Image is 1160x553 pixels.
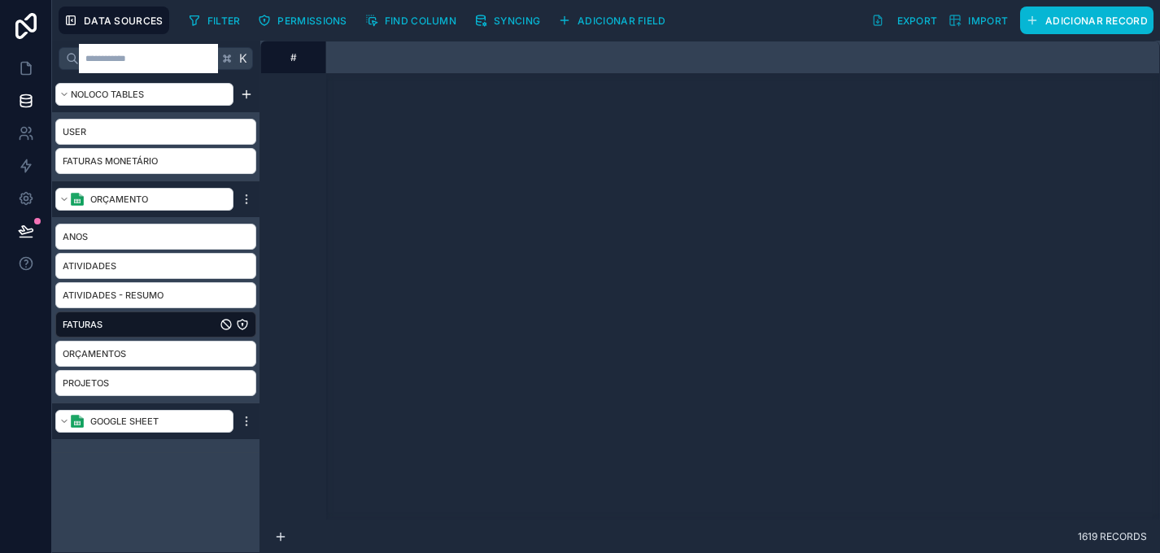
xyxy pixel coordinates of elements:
a: Adicionar record [1014,7,1153,34]
button: Import [943,7,1014,34]
button: Syncing [469,8,546,33]
span: K [238,53,249,64]
button: Export [866,7,944,34]
span: Find column [385,15,456,27]
span: Import [968,15,1008,27]
button: Adicionar field [552,8,672,33]
a: Permissions [252,8,359,33]
span: Adicionar field [578,15,666,27]
button: Data Sources [59,7,169,34]
span: Filter [207,15,241,27]
span: 1619 records [1078,531,1147,542]
span: Permissions [277,15,347,27]
button: Find column [360,8,462,33]
div: # [273,51,313,63]
span: Data Sources [84,15,164,27]
span: Adicionar record [1045,15,1148,27]
a: Syncing [469,8,552,33]
span: Export [897,15,938,27]
button: Filter [182,8,246,33]
span: Syncing [494,15,540,27]
button: Permissions [252,8,352,33]
button: Adicionar record [1020,7,1153,34]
